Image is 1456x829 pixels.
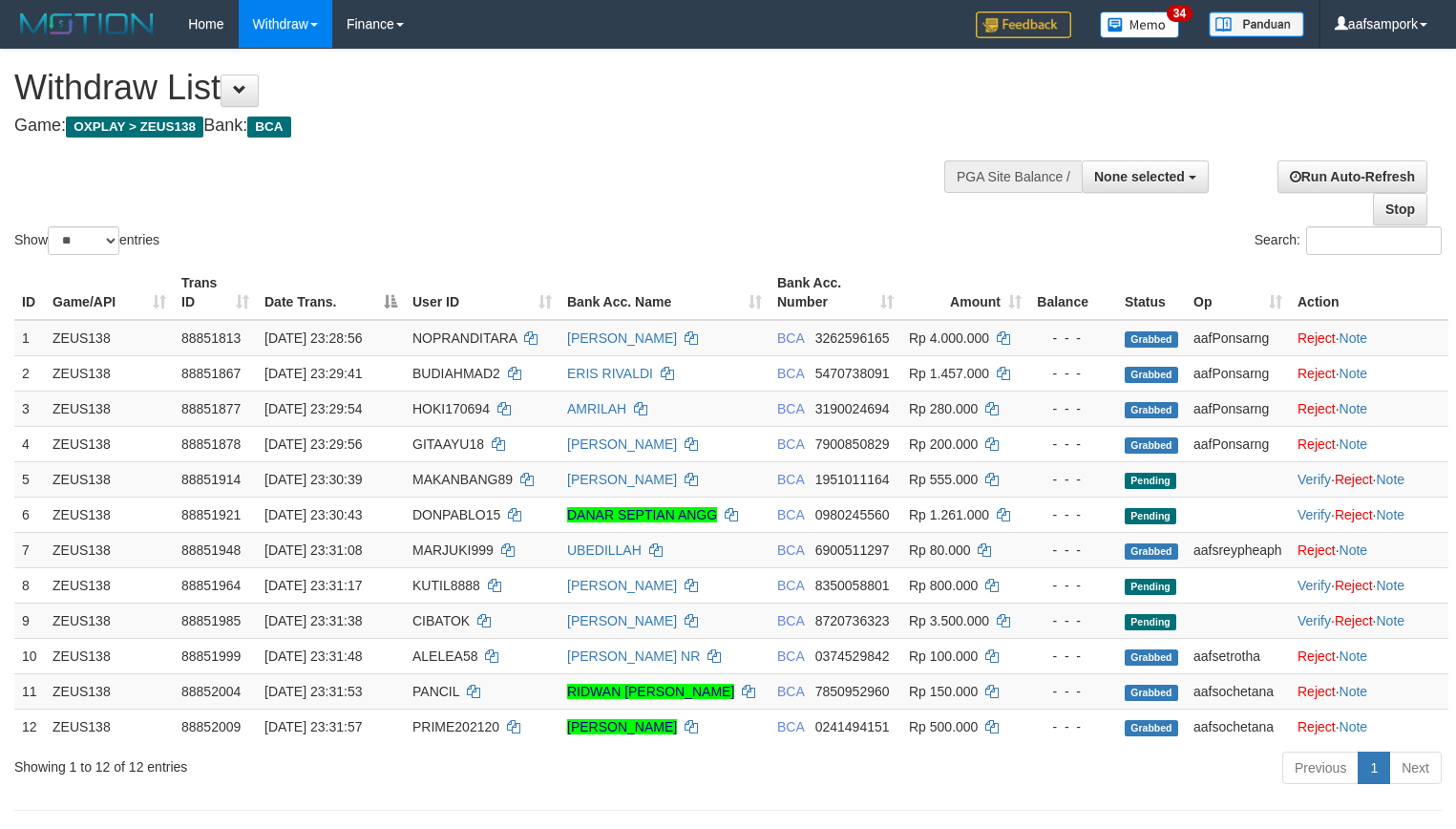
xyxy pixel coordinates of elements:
td: 11 [14,673,45,709]
th: Bank Acc. Number: activate to sort column ascending [770,266,901,320]
span: BCA [777,472,804,487]
span: Rp 200.000 [909,436,978,452]
span: 88851914 [181,472,241,487]
span: KUTIL8888 [412,578,480,593]
span: Grabbed [1125,402,1178,418]
td: 2 [14,355,45,391]
span: BCA [777,436,804,452]
div: - - - [1037,717,1109,736]
span: OXPLAY > ZEUS138 [66,117,203,138]
span: Pending [1125,614,1176,630]
span: Copy 1951011164 to clipboard [815,472,890,487]
a: Reject [1298,330,1336,346]
td: · · [1290,497,1448,532]
a: Stop [1373,193,1427,225]
div: - - - [1037,541,1109,560]
a: Previous [1282,752,1359,784]
span: ALELEA58 [412,648,478,664]
span: BCA [777,507,804,522]
span: [DATE] 23:31:08 [264,542,362,558]
a: Reject [1298,436,1336,452]
td: · · [1290,603,1448,638]
span: Rp 280.000 [909,401,978,416]
td: · [1290,673,1448,709]
td: · [1290,532,1448,567]
a: Reject [1298,719,1336,734]
td: aafsochetana [1186,709,1290,744]
td: aafPonsarng [1186,355,1290,391]
span: [DATE] 23:29:56 [264,436,362,452]
span: [DATE] 23:31:57 [264,719,362,734]
td: ZEUS138 [45,673,174,709]
td: aafPonsarng [1186,391,1290,426]
span: Copy 7850952960 to clipboard [815,684,890,699]
a: Run Auto-Refresh [1277,160,1427,193]
th: Game/API: activate to sort column ascending [45,266,174,320]
td: ZEUS138 [45,638,174,673]
span: [DATE] 23:31:48 [264,648,362,664]
div: - - - [1037,611,1109,630]
th: ID [14,266,45,320]
span: CIBATOK [412,613,470,628]
span: 88851867 [181,366,241,381]
a: DANAR SEPTIAN ANGG [567,507,717,522]
input: Search: [1306,226,1442,255]
td: 3 [14,391,45,426]
span: BCA [777,401,804,416]
span: Grabbed [1125,367,1178,383]
a: AMRILAH [567,401,626,416]
span: 88851877 [181,401,241,416]
span: Rp 555.000 [909,472,978,487]
span: BCA [777,719,804,734]
th: User ID: activate to sort column ascending [405,266,559,320]
label: Show entries [14,226,159,255]
span: 88851921 [181,507,241,522]
a: Note [1376,507,1404,522]
th: Balance [1029,266,1117,320]
a: Reject [1298,684,1336,699]
span: BCA [777,613,804,628]
span: DONPABLO15 [412,507,500,522]
td: 9 [14,603,45,638]
span: BCA [777,578,804,593]
a: Reject [1335,578,1373,593]
button: None selected [1082,160,1209,193]
th: Amount: activate to sort column ascending [901,266,1029,320]
td: ZEUS138 [45,461,174,497]
a: Reject [1335,613,1373,628]
div: - - - [1037,505,1109,524]
a: ERIS RIVALDI [567,366,653,381]
td: ZEUS138 [45,603,174,638]
td: · [1290,709,1448,744]
span: Grabbed [1125,685,1178,701]
td: 6 [14,497,45,532]
span: BCA [777,684,804,699]
span: PRIME202120 [412,719,499,734]
span: [DATE] 23:31:17 [264,578,362,593]
a: [PERSON_NAME] [567,330,677,346]
span: HOKI170694 [412,401,490,416]
a: Note [1340,542,1368,558]
a: UBEDILLAH [567,542,642,558]
span: 34 [1167,5,1192,22]
div: - - - [1037,399,1109,418]
a: Note [1340,684,1368,699]
td: ZEUS138 [45,532,174,567]
td: aafsreypheaph [1186,532,1290,567]
a: Note [1340,401,1368,416]
td: ZEUS138 [45,567,174,603]
div: PGA Site Balance / [944,160,1082,193]
img: panduan.png [1209,11,1304,37]
a: Verify [1298,507,1331,522]
span: Grabbed [1125,331,1178,348]
td: ZEUS138 [45,709,174,744]
a: Note [1340,436,1368,452]
td: · · [1290,461,1448,497]
span: [DATE] 23:28:56 [264,330,362,346]
h1: Withdraw List [14,69,952,107]
a: Reject [1298,366,1336,381]
th: Bank Acc. Name: activate to sort column ascending [559,266,770,320]
span: [DATE] 23:29:41 [264,366,362,381]
a: [PERSON_NAME] [567,436,677,452]
td: · [1290,355,1448,391]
